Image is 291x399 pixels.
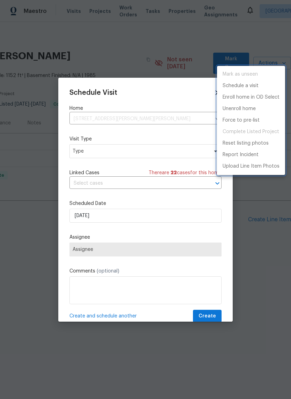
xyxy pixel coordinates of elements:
[223,82,259,90] p: Schedule a visit
[223,117,260,124] p: Force to pre-list
[223,163,279,170] p: Upload Line Item Photos
[223,105,256,113] p: Unenroll home
[223,151,259,159] p: Report Incident
[217,126,285,138] span: Project is already completed
[223,140,269,147] p: Reset listing photos
[223,94,279,101] p: Enroll home in OD Select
